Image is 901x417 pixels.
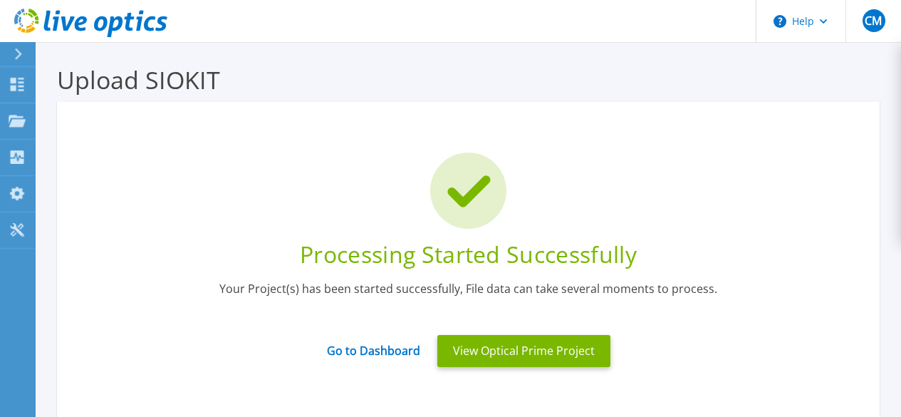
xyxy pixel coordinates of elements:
[78,281,858,316] div: Your Project(s) has been started successfully, File data can take several moments to process.
[327,332,420,359] a: Go to Dashboard
[437,335,610,367] button: View Optical Prime Project
[57,63,880,96] h3: Upload SIOKIT
[865,15,882,26] span: CM
[78,240,858,270] div: Processing Started Successfully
